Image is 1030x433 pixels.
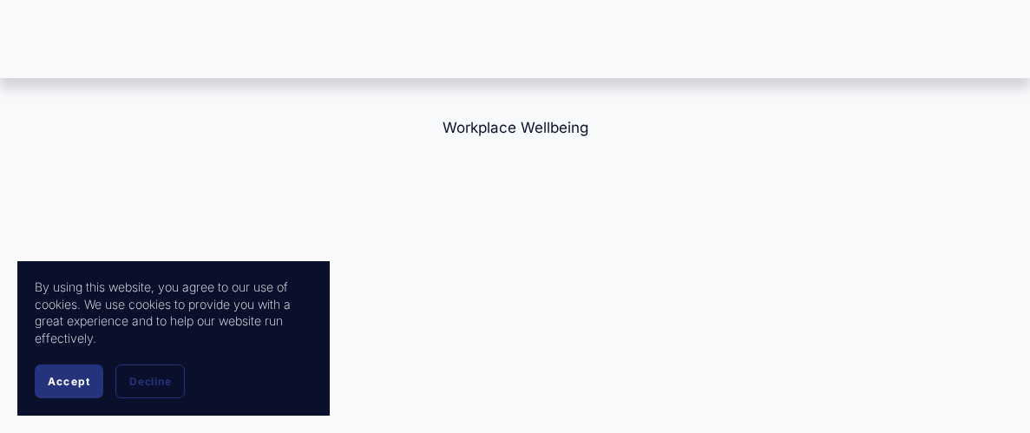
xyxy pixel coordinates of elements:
button: Accept [35,364,103,398]
span: Decline [129,375,171,388]
span: Accept [48,375,90,388]
p: By using this website, you agree to our use of cookies. We use cookies to provide you with a grea... [35,279,312,347]
a: Workplace Wellbeing [443,119,588,136]
button: Decline [115,364,185,398]
section: Cookie banner [17,261,330,416]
